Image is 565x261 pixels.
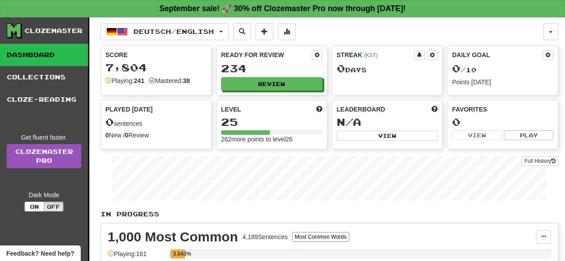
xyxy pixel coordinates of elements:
[221,105,241,114] span: Level
[504,130,553,140] button: Play
[337,105,385,114] span: Leaderboard
[134,77,144,84] strong: 241
[7,133,81,142] div: Get fluent faster.
[221,116,322,128] div: 25
[316,105,322,114] span: Score more points to level up
[431,105,438,114] span: This week in points, UTC
[159,4,406,13] strong: September sale! 🚀 30% off Clozemaster Pro now through [DATE]!
[221,63,322,74] div: 234
[233,23,251,40] button: Search sentences
[337,63,438,75] div: Day s
[105,62,207,73] div: 7,804
[221,77,322,91] button: Review
[452,78,553,87] div: Points [DATE]
[452,66,477,74] span: / 10
[452,105,553,114] div: Favorites
[243,232,288,241] div: 4,189 Sentences
[183,77,190,84] strong: 38
[337,116,361,128] span: N/A
[452,116,553,128] div: 0
[100,23,229,40] button: Deutsch/English
[337,131,438,141] button: View
[105,132,109,139] strong: 0
[452,62,460,75] span: 0
[364,52,378,58] a: (KST)
[105,131,207,140] div: New / Review
[125,132,129,139] strong: 0
[25,26,83,35] div: Clozemaster
[149,76,190,85] div: Mastered:
[7,191,81,199] div: Dark Mode
[173,249,185,258] div: 3.843%
[278,23,296,40] button: More stats
[522,156,558,166] button: Full History
[7,144,81,168] a: ClozemasterPro
[221,135,322,144] div: 262 more points to level 26
[337,62,345,75] span: 0
[452,130,502,140] button: View
[105,105,153,114] span: Played [DATE]
[105,116,114,128] span: 0
[108,230,238,244] div: 1,000 Most Common
[44,202,63,211] button: Off
[255,23,273,40] button: Add sentence to collection
[337,50,414,59] div: Streak
[452,50,543,60] div: Daily Goal
[105,116,207,128] div: sentences
[105,50,207,59] div: Score
[25,202,44,211] button: On
[100,210,558,219] p: In Progress
[292,232,349,242] button: Most Common Words
[134,28,214,35] span: Deutsch / English
[221,50,312,59] div: Ready for Review
[6,249,74,258] span: Open feedback widget
[105,76,144,85] div: Playing:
